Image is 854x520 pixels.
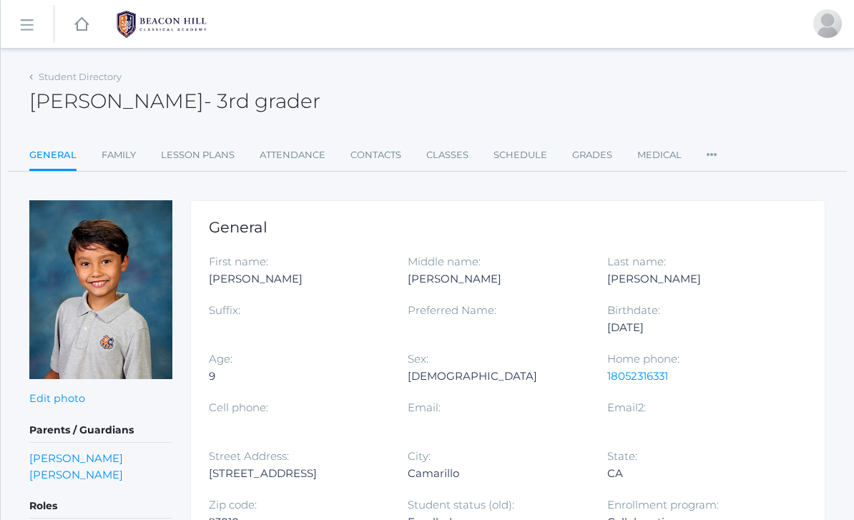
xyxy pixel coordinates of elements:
h2: [PERSON_NAME] [29,90,320,112]
label: Student status (old): [408,498,514,511]
img: 1_BHCALogos-05.png [108,6,215,42]
label: State: [607,449,637,463]
label: First name: [209,255,268,268]
label: City: [408,449,431,463]
label: Age: [209,352,232,366]
label: Sex: [408,352,428,366]
div: [STREET_ADDRESS] [209,465,386,482]
a: 18052316331 [607,369,668,383]
a: Edit photo [29,392,85,405]
label: Birthdate: [607,303,660,317]
h5: Parents / Guardians [29,418,172,443]
div: Bradley Zeller [813,9,842,38]
a: Family [102,141,136,170]
a: Lesson Plans [161,141,235,170]
label: Home phone: [607,352,679,366]
h5: Roles [29,494,172,519]
label: Suffix: [209,303,240,317]
label: Email: [408,401,441,414]
a: Attendance [260,141,325,170]
a: Student Directory [39,71,122,82]
a: General [29,141,77,172]
a: [PERSON_NAME] [29,466,123,483]
label: Last name: [607,255,666,268]
label: Cell phone: [209,401,268,414]
div: CA [607,465,785,482]
a: Contacts [350,141,401,170]
label: Middle name: [408,255,481,268]
div: [DATE] [607,319,785,336]
span: - 3rd grader [204,89,320,113]
div: 9 [209,368,386,385]
h1: General [209,219,807,235]
img: Owen Zeller [29,200,172,379]
div: Camarillo [408,465,585,482]
label: Preferred Name: [408,303,496,317]
a: Grades [572,141,612,170]
label: Email2: [607,401,646,414]
a: Schedule [494,141,547,170]
label: Enrollment program: [607,498,719,511]
a: Medical [637,141,682,170]
div: [PERSON_NAME] [607,270,785,288]
a: [PERSON_NAME] [29,450,123,466]
div: [PERSON_NAME] [209,270,386,288]
a: Classes [426,141,468,170]
label: Zip code: [209,498,257,511]
label: Street Address: [209,449,289,463]
div: [DEMOGRAPHIC_DATA] [408,368,585,385]
div: [PERSON_NAME] [408,270,585,288]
